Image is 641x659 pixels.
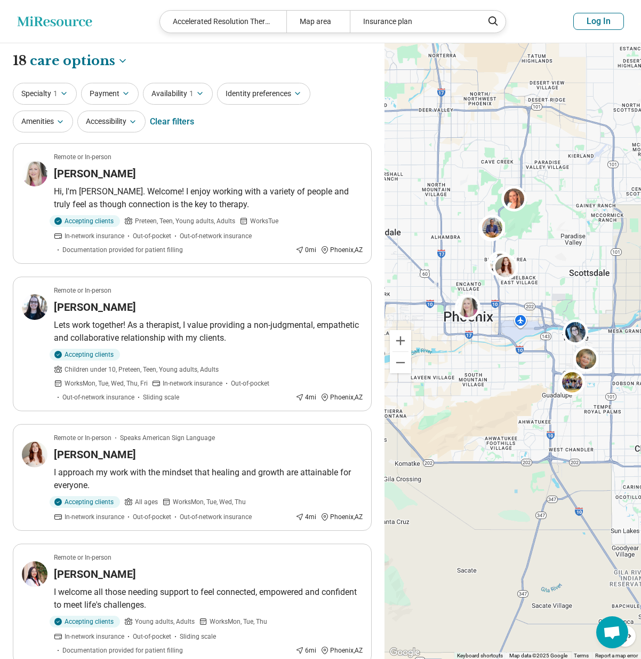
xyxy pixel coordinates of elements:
[320,245,363,255] div: Phoenix , AZ
[295,646,316,655] div: 6 mi
[133,231,171,241] span: Out-of-pocket
[65,231,124,241] span: In-network insurance
[133,512,171,522] span: Out-of-pocket
[30,52,115,70] span: care options
[135,617,195,626] span: Young adults, Adults
[595,653,638,658] a: Report a map error
[231,379,269,388] span: Out-of-pocket
[54,586,363,611] p: I welcome all those needing support to feel connected, empowered and confident to meet life's cha...
[50,496,120,508] div: Accepting clients
[81,83,139,105] button: Payment
[54,553,111,562] p: Remote or In-person
[210,617,267,626] span: Works Mon, Tue, Thu
[180,512,252,522] span: Out-of-network insurance
[150,109,194,135] div: Clear filters
[180,231,252,241] span: Out-of-network insurance
[54,166,136,181] h3: [PERSON_NAME]
[189,88,194,99] span: 1
[135,216,235,226] span: Preteen, Teen, Young adults, Adults
[54,300,136,315] h3: [PERSON_NAME]
[320,646,363,655] div: Phoenix , AZ
[295,393,316,402] div: 4 mi
[573,13,624,30] button: Log In
[390,330,411,351] button: Zoom in
[54,447,136,462] h3: [PERSON_NAME]
[173,497,246,507] span: Works Mon, Tue, Wed, Thu
[30,52,128,70] button: Care options
[65,365,219,374] span: Children under 10, Preteen, Teen, Young adults, Adults
[54,319,363,344] p: Lets work together! As a therapist, I value providing a non-judgmental, empathetic and collaborat...
[390,352,411,373] button: Zoom out
[53,88,58,99] span: 1
[62,393,134,402] span: Out-of-network insurance
[135,497,158,507] span: All ages
[133,632,171,641] span: Out-of-pocket
[509,653,567,658] span: Map data ©2025 Google
[65,632,124,641] span: In-network insurance
[54,567,136,582] h3: [PERSON_NAME]
[62,245,183,255] span: Documentation provided for patient filling
[350,11,476,33] div: Insurance plan
[13,83,77,105] button: Specialty1
[54,466,363,492] p: I approach my work with the mindset that healing and growth are attainable for everyone.
[13,52,128,70] h1: 18
[596,616,628,648] div: Open chat
[295,512,316,522] div: 4 mi
[120,433,215,443] span: Speaks American Sign Language
[54,433,111,443] p: Remote or In-person
[180,632,216,641] span: Sliding scale
[54,152,111,162] p: Remote or In-person
[574,653,589,658] a: Terms (opens in new tab)
[160,11,286,33] div: Accelerated Resolution Therapy
[320,512,363,522] div: Phoenix , AZ
[62,646,183,655] span: Documentation provided for patient filling
[320,393,363,402] div: Phoenix , AZ
[50,616,120,627] div: Accepting clients
[217,83,310,105] button: Identity preferences
[286,11,350,33] div: Map area
[143,83,213,105] button: Availability1
[54,286,111,295] p: Remote or In-person
[50,349,120,360] div: Accepting clients
[50,215,120,227] div: Accepting clients
[65,379,148,388] span: Works Mon, Tue, Wed, Thu, Fri
[65,512,124,522] span: In-network insurance
[77,111,146,132] button: Accessibility
[295,245,316,255] div: 0 mi
[13,111,73,132] button: Amenities
[250,216,278,226] span: Works Tue
[163,379,222,388] span: In-network insurance
[143,393,179,402] span: Sliding scale
[54,185,363,211] p: Hi, I'm [PERSON_NAME]. Welcome! I enjoy working with a variety of people and truly feel as though...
